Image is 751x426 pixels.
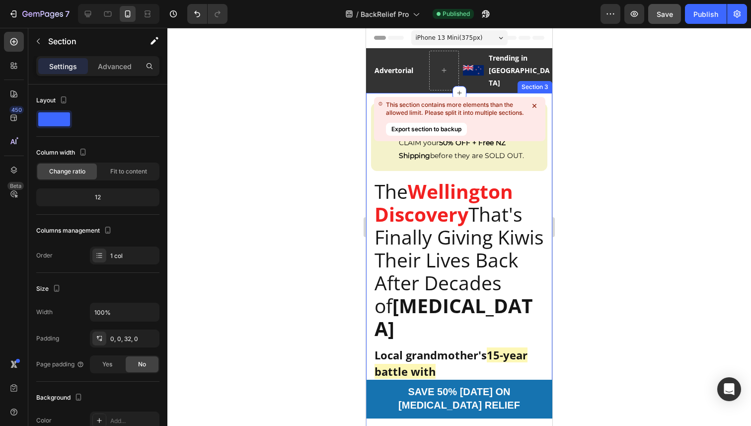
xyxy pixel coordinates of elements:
[110,417,157,426] div: Add...
[356,9,359,19] span: /
[657,10,673,18] span: Save
[36,308,53,317] div: Width
[685,4,727,24] button: Publish
[49,61,77,72] p: Settings
[648,4,681,24] button: Save
[48,35,130,47] p: Section
[4,4,74,24] button: 7
[7,182,24,190] div: Beta
[102,360,112,369] span: Yes
[38,190,157,204] div: 12
[187,4,227,24] div: Undo/Redo
[110,335,157,343] div: 0, 0, 32, 0
[361,9,409,19] span: BackRelief Pro
[36,251,53,260] div: Order
[36,334,59,343] div: Padding
[110,252,157,260] div: 1 col
[36,146,89,160] div: Column width
[65,8,70,20] p: 7
[386,123,467,136] button: Export section to backup
[36,224,114,238] div: Columns management
[49,167,85,176] span: Change ratio
[36,282,63,296] div: Size
[9,106,24,114] div: 450
[36,94,70,107] div: Layout
[36,416,52,425] div: Color
[366,28,552,426] iframe: Design area
[138,360,146,369] span: No
[36,360,84,369] div: Page padding
[36,391,84,405] div: Background
[90,303,159,321] input: Auto
[443,9,470,18] span: Published
[98,61,132,72] p: Advanced
[693,9,718,19] div: Publish
[717,377,741,401] div: Open Intercom Messenger
[110,167,147,176] span: Fit to content
[386,101,525,117] div: This section contains more elements than the allowed limit. Please split it into multiple sections.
